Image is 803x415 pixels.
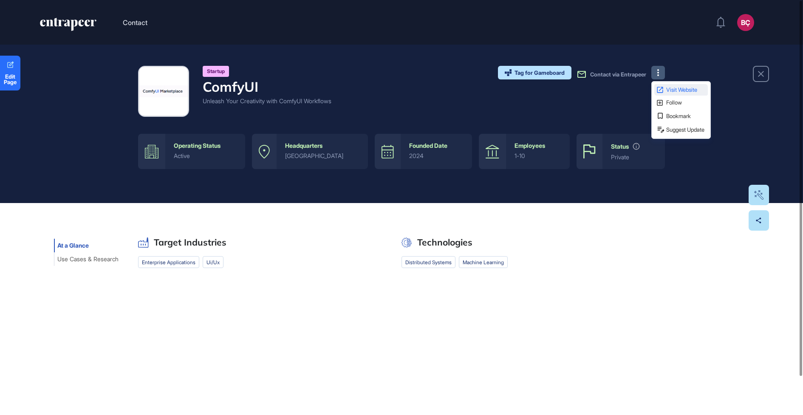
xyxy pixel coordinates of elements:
[515,142,545,149] div: Employees
[611,143,629,150] div: Status
[459,256,508,268] li: machine learning
[203,256,223,268] li: ui/ux
[409,142,447,149] div: Founded Date
[409,152,464,159] div: 2024
[666,113,706,119] span: Bookmark
[417,237,472,248] h2: Technologies
[203,66,229,77] div: Startup
[174,152,237,159] div: active
[57,256,119,263] span: Use Cases & Research
[611,154,656,161] div: private
[577,69,646,79] button: Contact via Entrapeer
[54,252,122,266] button: Use Cases & Research
[203,79,331,95] h4: ComfyUI
[154,237,226,248] h2: Target Industries
[285,142,322,149] div: Headquarters
[54,239,92,252] button: At a Glance
[666,87,706,93] span: Visit Website
[654,97,708,109] button: Follow
[203,96,331,105] div: Unleash Your Creativity with ComfyUI Workflows
[737,14,754,31] button: BÇ
[123,17,147,28] button: Contact
[515,70,565,76] span: Tag for Gameboard
[590,71,646,78] span: Contact via Entrapeer
[666,100,706,105] span: Follow
[515,152,561,159] div: 1-10
[654,84,708,96] a: Visit Website
[654,110,708,122] button: Bookmark
[285,152,359,159] div: [GEOGRAPHIC_DATA]
[39,18,97,34] a: entrapeer-logo
[651,66,665,79] button: Visit WebsiteFollowBookmarkSuggest Update
[401,256,455,268] li: distributed systems
[654,124,708,136] button: Suggest Update
[57,242,89,249] span: At a Glance
[174,142,221,149] div: Operating Status
[666,127,706,133] span: Suggest Update
[138,256,199,268] li: enterprise applications
[139,85,188,97] img: ComfyUI-logo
